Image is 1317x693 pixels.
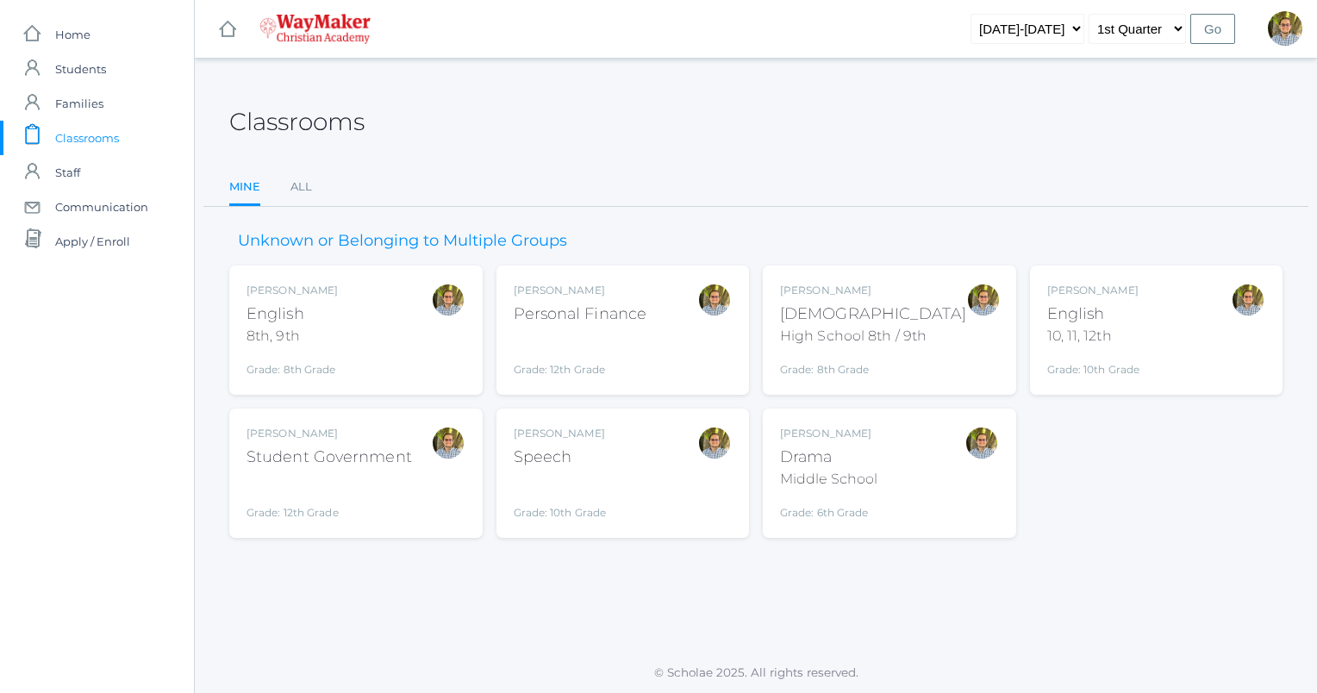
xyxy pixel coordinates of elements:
div: Grade: 8th Grade [247,353,338,378]
div: Kylen Braileanu [697,283,732,317]
div: 8th, 9th [247,326,338,346]
div: Kylen Braileanu [431,426,465,460]
div: Grade: 6th Grade [780,496,877,521]
span: Students [55,52,106,86]
div: Kylen Braileanu [1268,11,1302,46]
div: Kylen Braileanu [1231,283,1265,317]
div: Drama [780,446,877,469]
div: Grade: 10th Grade [514,476,607,521]
div: 10, 11, 12th [1047,326,1140,346]
h3: Unknown or Belonging to Multiple Groups [229,233,576,250]
div: Grade: 10th Grade [1047,353,1140,378]
a: All [290,170,312,204]
h2: Classrooms [229,109,365,135]
div: Kylen Braileanu [431,283,465,317]
div: [PERSON_NAME] [780,283,966,298]
div: [DEMOGRAPHIC_DATA] [780,303,966,326]
div: Personal Finance [514,303,647,326]
span: Classrooms [55,121,119,155]
div: English [1047,303,1140,326]
div: [PERSON_NAME] [247,426,412,441]
span: Staff [55,155,80,190]
div: [PERSON_NAME] [247,283,338,298]
div: Middle School [780,469,877,490]
div: Kylen Braileanu [697,426,732,460]
div: [PERSON_NAME] [1047,283,1140,298]
div: Speech [514,446,607,469]
div: Grade: 12th Grade [514,333,647,378]
span: Apply / Enroll [55,224,130,259]
div: English [247,303,338,326]
span: Communication [55,190,148,224]
div: High School 8th / 9th [780,326,966,346]
div: Grade: 8th Grade [780,353,966,378]
a: Mine [229,170,260,207]
div: [PERSON_NAME] [514,283,647,298]
div: Kylen Braileanu [966,283,1001,317]
div: [PERSON_NAME] [780,426,877,441]
div: Kylen Braileanu [964,426,999,460]
span: Families [55,86,103,121]
input: Go [1190,14,1235,44]
div: [PERSON_NAME] [514,426,607,441]
div: Grade: 12th Grade [247,476,412,521]
img: 4_waymaker-logo-stack-white.png [259,14,371,44]
span: Home [55,17,91,52]
p: © Scholae 2025. All rights reserved. [195,664,1317,681]
div: Student Government [247,446,412,469]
